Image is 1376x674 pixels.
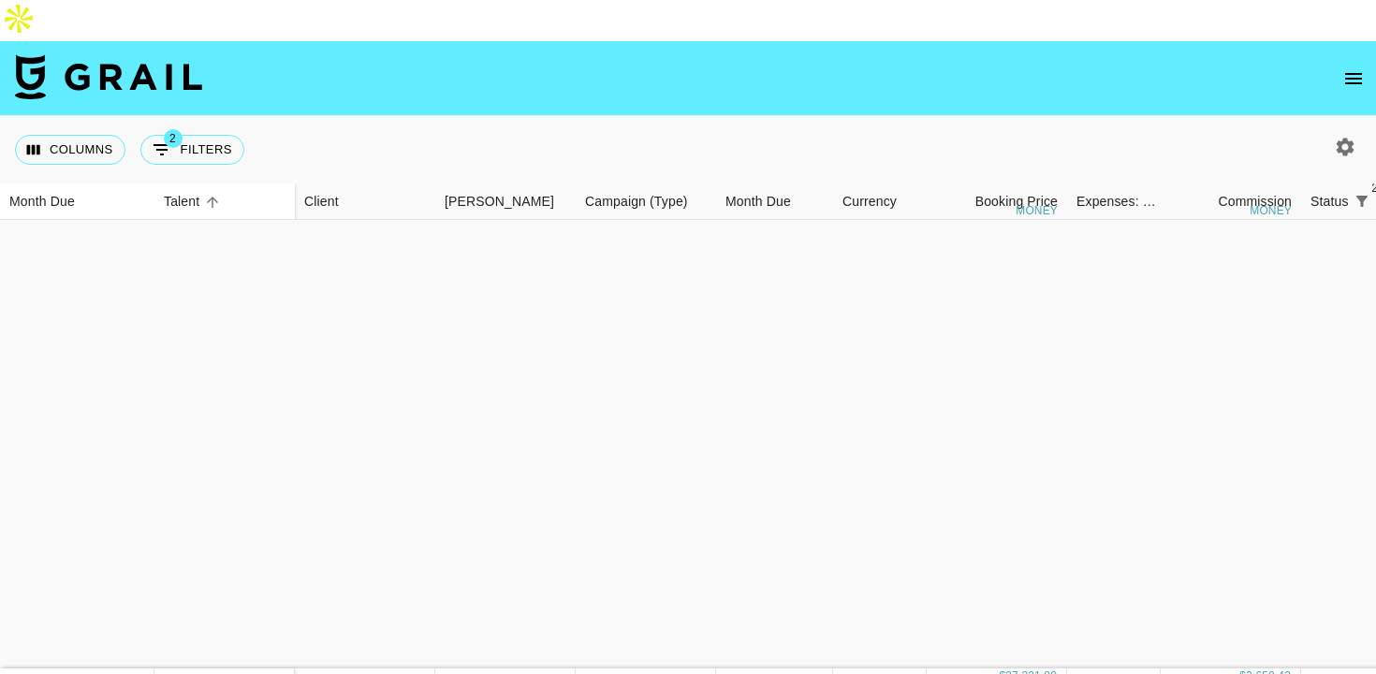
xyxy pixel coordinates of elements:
[199,189,226,215] button: Sort
[1067,183,1161,220] div: Expenses: Remove Commission?
[1016,205,1058,216] div: money
[975,183,1058,220] div: Booking Price
[164,183,199,220] div: Talent
[1076,183,1157,220] div: Expenses: Remove Commission?
[304,183,339,220] div: Client
[295,183,435,220] div: Client
[164,129,183,148] span: 2
[1349,188,1375,214] div: 2 active filters
[716,183,833,220] div: Month Due
[725,183,791,220] div: Month Due
[842,183,897,220] div: Currency
[1310,183,1349,220] div: Status
[1218,183,1292,220] div: Commission
[15,135,125,165] button: Select columns
[1349,188,1375,214] button: Show filters
[576,183,716,220] div: Campaign (Type)
[833,183,927,220] div: Currency
[435,183,576,220] div: Booker
[15,54,202,99] img: Grail Talent
[154,183,295,220] div: Talent
[445,183,554,220] div: [PERSON_NAME]
[140,135,244,165] button: Show filters
[1250,205,1292,216] div: money
[585,183,688,220] div: Campaign (Type)
[9,183,75,220] div: Month Due
[1335,60,1372,97] button: open drawer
